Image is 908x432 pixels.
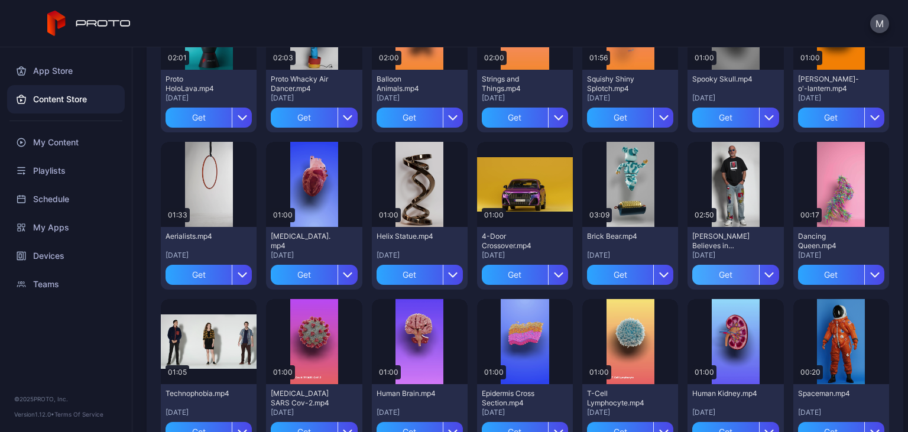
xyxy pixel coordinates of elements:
[7,157,125,185] a: Playlists
[377,408,463,417] div: [DATE]
[587,108,653,128] div: Get
[482,108,568,128] button: Get
[482,232,547,251] div: 4-Door Crossover.mp4
[692,389,757,398] div: Human Kidney.mp4
[166,108,232,128] div: Get
[587,251,673,260] div: [DATE]
[798,265,884,285] button: Get
[798,389,863,398] div: Spaceman.mp4
[377,93,463,103] div: [DATE]
[7,185,125,213] a: Schedule
[798,251,884,260] div: [DATE]
[587,108,673,128] button: Get
[587,389,652,408] div: T-Cell Lymphocyte.mp4
[166,232,231,241] div: Aerialists.mp4
[377,265,443,285] div: Get
[692,251,779,260] div: [DATE]
[482,389,547,408] div: Epidermis Cross Section.mp4
[692,108,779,128] button: Get
[7,128,125,157] a: My Content
[271,108,337,128] div: Get
[798,232,863,251] div: Dancing Queen.mp4
[587,408,673,417] div: [DATE]
[482,74,547,93] div: Strings and Things.mp4
[798,265,864,285] div: Get
[587,232,652,241] div: Brick Bear.mp4
[377,251,463,260] div: [DATE]
[798,93,884,103] div: [DATE]
[271,408,357,417] div: [DATE]
[587,93,673,103] div: [DATE]
[14,411,54,418] span: Version 1.12.0 •
[482,108,548,128] div: Get
[271,251,357,260] div: [DATE]
[271,232,336,251] div: Human Heart.mp4
[482,408,568,417] div: [DATE]
[587,74,652,93] div: Squishy Shiny Splotch.mp4
[692,232,757,251] div: Howie Mandel Believes in Proto.mp4
[692,265,758,285] div: Get
[54,411,103,418] a: Terms Of Service
[482,265,568,285] button: Get
[692,74,757,84] div: Spooky Skull.mp4
[377,389,442,398] div: Human Brain.mp4
[166,389,231,398] div: Technophobia.mp4
[166,265,232,285] div: Get
[271,265,337,285] div: Get
[692,108,758,128] div: Get
[587,265,673,285] button: Get
[377,265,463,285] button: Get
[166,265,252,285] button: Get
[166,108,252,128] button: Get
[271,389,336,408] div: Covid-19 SARS Cov-2.mp4
[482,265,548,285] div: Get
[798,108,864,128] div: Get
[7,270,125,298] a: Teams
[7,213,125,242] a: My Apps
[271,108,357,128] button: Get
[692,408,779,417] div: [DATE]
[798,408,884,417] div: [DATE]
[166,74,231,93] div: Proto HoloLava.mp4
[7,85,125,113] a: Content Store
[798,108,884,128] button: Get
[166,408,252,417] div: [DATE]
[692,93,779,103] div: [DATE]
[870,14,889,33] button: M
[166,93,252,103] div: [DATE]
[377,74,442,93] div: Balloon Animals.mp4
[271,93,357,103] div: [DATE]
[271,265,357,285] button: Get
[482,93,568,103] div: [DATE]
[798,74,863,93] div: Jack-o'-lantern.mp4
[7,57,125,85] a: App Store
[692,265,779,285] button: Get
[7,242,125,270] a: Devices
[166,251,252,260] div: [DATE]
[377,108,443,128] div: Get
[587,265,653,285] div: Get
[14,394,118,404] div: © 2025 PROTO, Inc.
[377,232,442,241] div: Helix Statue.mp4
[377,108,463,128] button: Get
[482,251,568,260] div: [DATE]
[271,74,336,93] div: Proto Whacky Air Dancer.mp4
